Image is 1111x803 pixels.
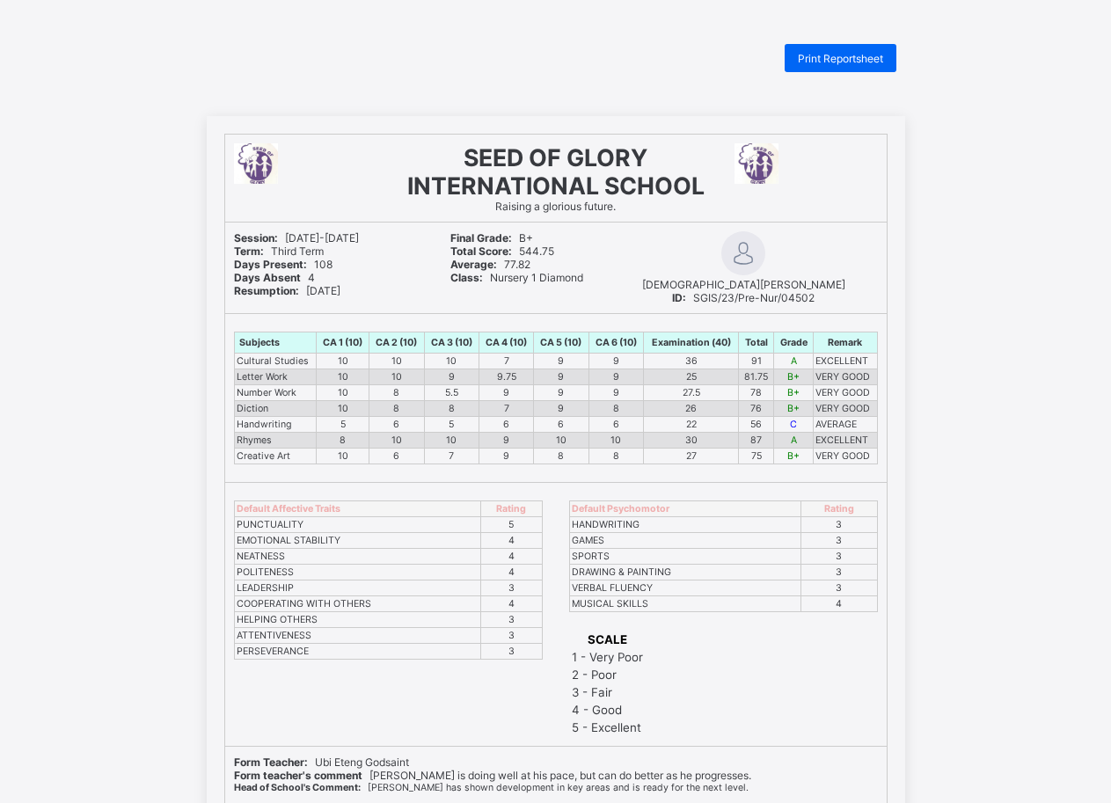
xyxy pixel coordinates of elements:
[774,449,814,464] td: B+
[424,433,479,449] td: 10
[369,369,424,385] td: 10
[739,449,774,464] td: 75
[234,769,362,782] b: Form teacher's comment
[234,354,317,369] td: Cultural Studies
[739,401,774,417] td: 76
[800,549,877,565] td: 3
[234,369,317,385] td: Letter Work
[642,278,845,291] span: [DEMOGRAPHIC_DATA][PERSON_NAME]
[234,258,307,271] b: Days Present:
[814,369,877,385] td: VERY GOOD
[450,258,530,271] span: 77.82
[739,385,774,401] td: 78
[424,369,479,385] td: 9
[234,549,481,565] td: NEATNESS
[569,533,800,549] td: GAMES
[588,449,643,464] td: 8
[450,271,583,284] span: Nursery 1 Diamond
[774,354,814,369] td: A
[234,271,315,284] span: 4
[234,284,299,297] b: Resumption:
[369,401,424,417] td: 8
[450,245,512,258] b: Total Score:
[571,631,644,647] th: SCALE
[424,332,479,354] th: CA 3 (10)
[479,401,533,417] td: 7
[800,565,877,580] td: 3
[774,433,814,449] td: A
[481,596,542,612] td: 4
[450,271,483,284] b: Class:
[643,332,739,354] th: Examination (40)
[450,231,512,245] b: Final Grade:
[479,385,533,401] td: 9
[479,433,533,449] td: 9
[571,702,644,718] td: 4 - Good
[571,667,644,683] td: 2 - Poor
[234,769,751,782] span: [PERSON_NAME] is doing well at his pace, but can do better as he progresses.
[234,332,317,354] th: Subjects
[234,533,481,549] td: EMOTIONAL STABILITY
[643,417,739,433] td: 22
[643,449,739,464] td: 27
[369,332,424,354] th: CA 2 (10)
[234,449,317,464] td: Creative Art
[814,401,877,417] td: VERY GOOD
[739,433,774,449] td: 87
[234,644,481,660] td: PERSEVERANCE
[588,417,643,433] td: 6
[317,433,369,449] td: 8
[407,143,705,200] span: SEED OF GLORY INTERNATIONAL SCHOOL
[234,501,481,517] th: Default Affective Traits
[571,719,644,735] td: 5 - Excellent
[774,385,814,401] td: B+
[534,385,588,401] td: 9
[569,565,800,580] td: DRAWING & PAINTING
[234,517,481,533] td: PUNCTUALITY
[479,369,533,385] td: 9.75
[588,369,643,385] td: 9
[569,517,800,533] td: HANDWRITING
[481,612,542,628] td: 3
[534,401,588,417] td: 9
[774,369,814,385] td: B+
[739,354,774,369] td: 91
[800,533,877,549] td: 3
[369,433,424,449] td: 10
[643,401,739,417] td: 26
[800,517,877,533] td: 3
[234,596,481,612] td: COOPERATING WITH OTHERS
[234,245,324,258] span: Third Term
[800,596,877,612] td: 4
[234,271,301,284] b: Days Absent
[814,354,877,369] td: EXCELLENT
[481,517,542,533] td: 5
[234,231,278,245] b: Session:
[569,549,800,565] td: SPORTS
[774,332,814,354] th: Grade
[234,231,359,245] span: [DATE]-[DATE]
[588,332,643,354] th: CA 6 (10)
[481,628,542,644] td: 3
[234,401,317,417] td: Diction
[588,401,643,417] td: 8
[571,649,644,665] td: 1 - Very Poor
[234,565,481,580] td: POLITENESS
[800,580,877,596] td: 3
[739,369,774,385] td: 81.75
[481,533,542,549] td: 4
[234,782,749,793] span: [PERSON_NAME] has shown development in key areas and is ready for the next level.
[814,417,877,433] td: AVERAGE
[369,449,424,464] td: 6
[234,756,308,769] b: Form Teacher:
[569,580,800,596] td: VERBAL FLUENCY
[534,449,588,464] td: 8
[814,385,877,401] td: VERY GOOD
[672,291,686,304] b: ID:
[234,245,264,258] b: Term:
[672,291,815,304] span: SGIS/23/Pre-Nur/04502
[534,332,588,354] th: CA 5 (10)
[643,354,739,369] td: 36
[481,501,542,517] th: Rating
[317,369,369,385] td: 10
